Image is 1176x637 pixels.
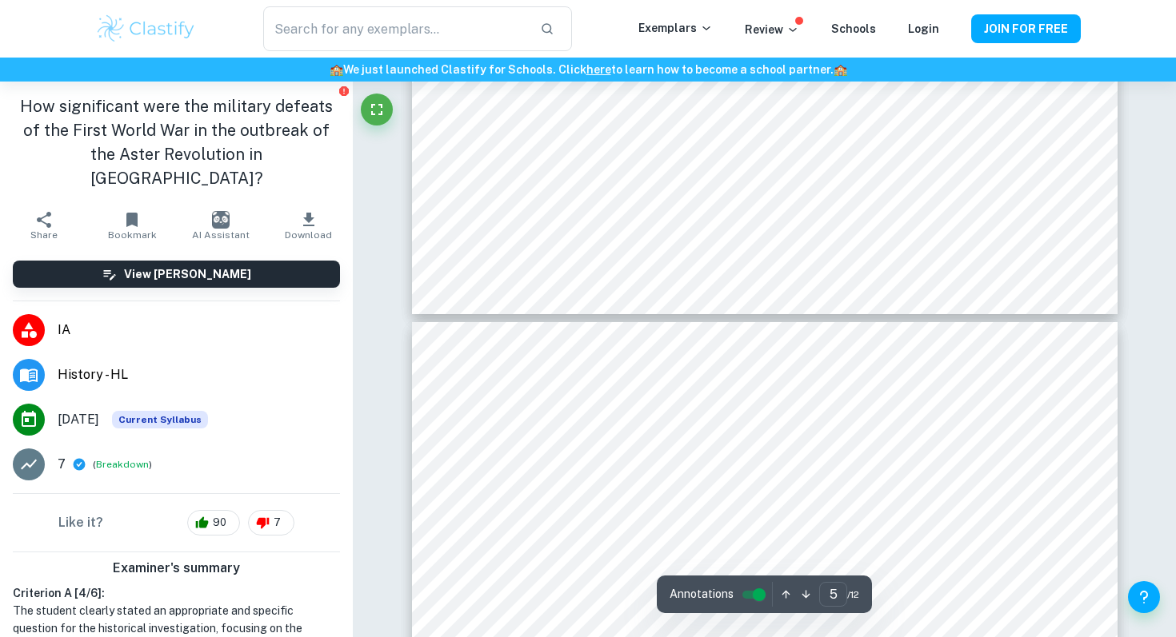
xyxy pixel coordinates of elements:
div: 7 [248,510,294,535]
span: Current Syllabus [112,411,208,428]
button: Help and Feedback [1128,581,1160,613]
h6: Like it? [58,513,103,532]
div: This exemplar is based on the current syllabus. Feel free to refer to it for inspiration/ideas wh... [112,411,208,428]
span: Bookmark [108,229,157,241]
span: 🏫 [834,63,847,76]
input: Search for any exemplars... [263,6,527,51]
h6: Criterion A [ 4 / 6 ]: [13,584,340,602]
button: Download [265,203,353,248]
button: Breakdown [96,457,149,472]
span: 🏫 [330,63,343,76]
span: [DATE] [58,410,99,429]
p: Exemplars [638,19,713,37]
img: Clastify logo [95,13,197,45]
p: 7 [58,455,66,474]
span: ( ) [93,457,152,472]
h6: View [PERSON_NAME] [124,265,251,283]
h6: Examiner's summary [6,559,346,578]
span: Download [285,229,332,241]
button: Bookmark [88,203,176,248]
span: IA [58,320,340,340]
a: Login [908,22,939,35]
button: JOIN FOR FREE [971,14,1081,43]
h6: We just launched Clastify for Schools. Click to learn how to become a school partner. [3,61,1173,78]
a: Schools [831,22,876,35]
button: Report issue [338,85,350,97]
a: here [586,63,611,76]
img: AI Assistant [212,211,230,229]
h1: How significant were the military defeats of the First World War in the outbreak of the Aster Rev... [13,94,340,190]
span: 7 [265,515,290,531]
span: Annotations [670,586,734,603]
p: Review [745,21,799,38]
button: View [PERSON_NAME] [13,261,340,288]
button: AI Assistant [177,203,265,248]
span: / 12 [847,587,859,602]
button: Fullscreen [361,94,393,125]
span: History - HL [58,365,340,384]
div: 90 [187,510,240,535]
span: AI Assistant [192,229,250,241]
span: 90 [204,515,235,531]
span: Share [30,229,58,241]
